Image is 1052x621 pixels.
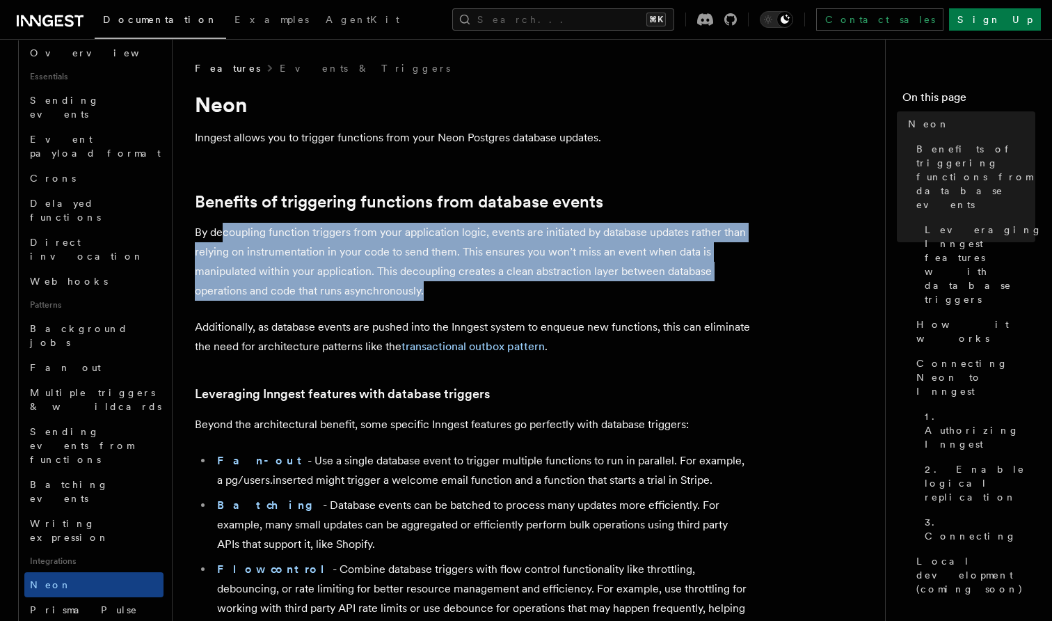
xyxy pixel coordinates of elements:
a: Local development (coming soon) [911,549,1035,602]
button: Toggle dark mode [760,11,793,28]
span: Benefits of triggering functions from database events [916,142,1035,212]
span: Batching events [30,479,109,504]
a: Batching [217,498,323,512]
a: Documentation [95,4,226,39]
span: 2. Enable logical replication [925,462,1035,504]
span: Sending events [30,95,99,120]
a: Webhooks [24,269,164,294]
span: Local development (coming soon) [916,554,1035,596]
a: Fan out [24,355,164,380]
span: Essentials [24,65,164,88]
a: 3. Connecting [919,510,1035,549]
a: Leveraging Inngest features with database triggers [195,384,490,404]
a: Overview [24,40,164,65]
a: Background jobs [24,316,164,355]
h1: Neon [195,92,751,117]
a: Neon [902,111,1035,136]
a: 1. Authorizing Inngest [919,404,1035,457]
span: How it works [916,317,1035,345]
li: - Database events can be batched to process many updates more efficiently. For example, many smal... [213,496,751,554]
a: Batching events [24,472,164,511]
a: 2. Enable logical replication [919,457,1035,510]
p: By decoupling function triggers from your application logic, events are initiated by database upd... [195,223,751,301]
a: How it works [911,312,1035,351]
a: Events & Triggers [280,61,450,75]
span: Webhooks [30,276,108,287]
span: AgentKit [326,14,399,25]
a: transactional outbox pattern [401,340,545,353]
span: Direct invocation [30,237,144,262]
a: Event payload format [24,127,164,166]
span: Overview [30,47,173,58]
p: Beyond the architectural benefit, some specific Inngest features go perfectly with database trigg... [195,415,751,434]
a: Neon [24,572,164,597]
a: Contact sales [816,8,943,31]
a: Flow control [217,563,333,576]
button: Search...⌘K [452,8,674,31]
span: Patterns [24,294,164,316]
span: Crons [30,173,76,184]
a: Examples [226,4,317,38]
h4: On this page [902,89,1035,111]
a: Connecting Neon to Inngest [911,351,1035,404]
span: Neon [30,579,72,590]
span: Integrations [24,550,164,572]
a: Leveraging Inngest features with database triggers [919,217,1035,312]
li: - Use a single database event to trigger multiple functions to run in parallel. For example, a pg... [213,451,751,490]
span: Fan out [30,362,101,373]
a: Direct invocation [24,230,164,269]
a: Crons [24,166,164,191]
span: Multiple triggers & wildcards [30,387,161,412]
a: Sign Up [949,8,1041,31]
span: 1. Authorizing Inngest [925,409,1035,451]
span: Writing expression [30,518,109,543]
p: Additionally, as database events are pushed into the Inngest system to enqueue new functions, thi... [195,317,751,356]
a: Sending events from functions [24,419,164,472]
a: Delayed functions [24,191,164,230]
span: Features [195,61,260,75]
a: Benefits of triggering functions from database events [195,192,603,212]
a: AgentKit [317,4,408,38]
span: 3. Connecting [925,515,1035,543]
span: Delayed functions [30,198,101,223]
p: Inngest allows you to trigger functions from your Neon Postgres database updates. [195,128,751,148]
span: Neon [908,117,950,131]
a: Sending events [24,88,164,127]
span: Leveraging Inngest features with database triggers [925,223,1042,306]
span: Background jobs [30,323,128,348]
a: Benefits of triggering functions from database events [911,136,1035,217]
span: Event payload format [30,134,161,159]
a: Multiple triggers & wildcards [24,380,164,419]
span: Prisma Pulse [30,604,138,615]
span: Documentation [103,14,218,25]
kbd: ⌘K [646,13,666,26]
span: Sending events from functions [30,426,134,465]
span: Examples [234,14,309,25]
a: Fan-out [217,454,308,467]
a: Writing expression [24,511,164,550]
span: Connecting Neon to Inngest [916,356,1035,398]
